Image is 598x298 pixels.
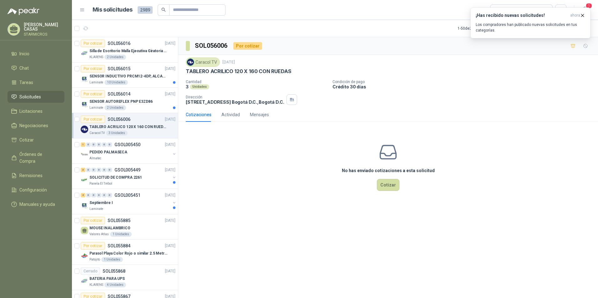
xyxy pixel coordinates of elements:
a: Por cotizarSOL055884[DATE] Company LogoParasol Playa Color Rojo o similar 2.5 Metros Uv+50Patojit... [72,240,178,265]
a: Por cotizarSOL056015[DATE] Company LogoSENSOR INDUCTIVO PRCM12-4DP, ALCANCE 4MMLaminate10 Unidades [72,62,178,88]
div: 4 [81,193,85,197]
div: 1 Unidades [110,232,132,237]
span: Cotizar [19,137,34,143]
p: [DATE] [165,66,175,72]
div: 2 Unidades [104,55,126,60]
a: CerradoSOL055868[DATE] Company LogoBATERIA PARA UPSKLARENS4 Unidades [72,265,178,290]
p: [DATE] [222,59,235,65]
div: 10 Unidades [104,80,128,85]
div: Cotizaciones [186,111,211,118]
div: 0 [97,193,101,197]
a: Chat [8,62,64,74]
div: Por cotizar [81,90,105,98]
span: Configuración [19,186,47,193]
p: Laminate [89,80,103,85]
p: MOUSE INALAMBRICO [89,225,130,231]
div: 2 Unidades [104,105,126,110]
p: GSOL005450 [114,142,140,147]
p: SENSOR AUTOREFLEX PNP E3ZD86 [89,99,153,105]
div: Por cotizar [81,40,105,47]
div: 1 - 50 de 2836 [458,23,498,33]
div: Mensajes [250,111,269,118]
span: 1 [585,3,592,9]
div: 1 Unidades [101,257,123,262]
span: Chat [19,65,29,72]
div: 0 [91,142,96,147]
span: Negociaciones [19,122,48,129]
div: 0 [107,142,112,147]
div: 0 [86,193,91,197]
p: Cantidad [186,80,327,84]
div: Por cotizar [81,65,105,72]
p: PEDIDO PALMASECA [89,149,127,155]
span: ahora [570,13,580,18]
p: Almatec [89,156,101,161]
p: Laminate [89,105,103,110]
p: Crédito 30 días [332,84,595,89]
span: Solicitudes [19,93,41,100]
a: Remisiones [8,170,64,181]
p: Valores Atlas [89,232,109,237]
p: SOL056015 [108,67,130,71]
p: [DATE] [165,142,175,148]
p: SENSOR INDUCTIVO PRCM12-4DP, ALCANCE 4MM [89,73,167,79]
p: GSOL005449 [114,168,140,172]
div: 0 [91,168,96,172]
p: TABLERO ACRILICO 120 X 160 CON RUEDAS [89,124,167,130]
h3: ¡Has recibido nuevas solicitudes! [476,13,568,18]
p: SOL055885 [108,218,130,223]
div: 0 [107,168,112,172]
p: [DATE] [165,117,175,122]
p: [DATE] [165,41,175,47]
div: 3 [81,168,85,172]
div: 0 [102,168,107,172]
p: [DATE] [165,268,175,274]
img: Company Logo [81,176,88,184]
a: Tareas [8,77,64,88]
p: Parasol Playa Color Rojo o similar 2.5 Metros Uv+50 [89,251,167,256]
div: 0 [97,168,101,172]
span: Tareas [19,79,33,86]
p: Silla de Escritorio Malla Ejecutiva Giratoria Cromada con Reposabrazos Fijo Negra [89,48,167,54]
button: Cotizar [377,179,399,191]
div: Por cotizar [81,217,105,224]
h3: No has enviado cotizaciones a esta solicitud [342,167,435,174]
div: Unidades [190,84,209,89]
img: Company Logo [81,75,88,82]
p: SOL056016 [108,41,130,46]
a: Por cotizarSOL056006[DATE] Company LogoTABLERO ACRILICO 120 X 160 CON RUEDASCaracol TV3 Unidades [72,113,178,138]
a: 1 0 0 0 0 0 GSOL005450[DATE] Company LogoPEDIDO PALMASECAAlmatec [81,141,177,161]
img: Logo peakr [8,7,39,15]
span: Inicio [19,50,29,57]
img: Company Logo [81,277,88,285]
p: Panela El Trébol [89,181,112,186]
a: Por cotizarSOL055885[DATE] MOUSE INALAMBRICOValores Atlas1 Unidades [72,214,178,240]
a: Por cotizarSOL056016[DATE] Company LogoSilla de Escritorio Malla Ejecutiva Giratoria Cromada con ... [72,37,178,62]
div: 0 [91,193,96,197]
p: KLARENS [89,282,103,287]
p: Los compradores han publicado nuevas solicitudes en tus categorías. [476,22,585,33]
div: Por cotizar [233,42,262,50]
p: Septiembre I [89,200,113,206]
div: 0 [102,142,107,147]
a: Inicio [8,48,64,60]
a: 4 0 0 0 0 0 GSOL005451[DATE] Company LogoSeptiembre ILaminate [81,191,177,211]
span: Manuales y ayuda [19,201,55,208]
div: 4 Unidades [104,282,126,287]
p: [DATE] [165,167,175,173]
span: search [161,7,166,12]
div: 0 [86,142,91,147]
button: ¡Has recibido nuevas solicitudes!ahora Los compradores han publicado nuevas solicitudes en tus ca... [470,7,590,38]
p: Laminate [89,206,103,211]
span: 2989 [138,6,153,14]
button: 1 [579,4,590,16]
h3: SOL056006 [195,41,228,51]
h1: Mis solicitudes [93,5,133,14]
p: SOL055884 [108,244,130,248]
span: Órdenes de Compra [19,151,58,165]
a: Negociaciones [8,120,64,132]
p: [DATE] [165,91,175,97]
div: Por cotizar [81,116,105,123]
div: Actividad [221,111,240,118]
p: Condición de pago [332,80,595,84]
